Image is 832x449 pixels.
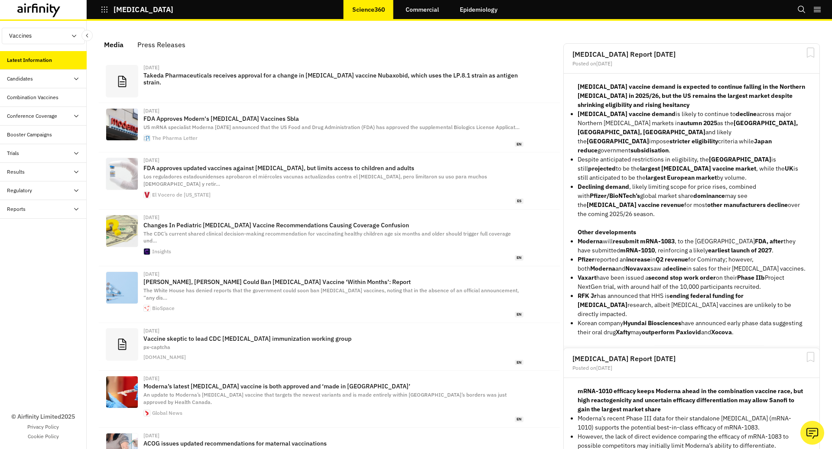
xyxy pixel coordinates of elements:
[630,146,669,154] strong: subsidisation
[144,249,150,255] img: favicon-insights.ico
[143,344,170,350] span: px-captcha
[515,255,523,261] span: en
[515,142,523,147] span: en
[99,371,560,427] a: [DATE]Moderna’s latest [MEDICAL_DATA] vaccine is both approved and ‘made in [GEOGRAPHIC_DATA]’An ...
[708,246,772,254] strong: earliest launch of 2027
[7,112,57,120] div: Conference Coverage
[152,410,182,416] div: Global News
[578,387,803,413] strong: mRNA-1010 efficacy keeps Moderna ahead in the combination vaccine race, but high reactogenicity a...
[797,2,806,17] button: Search
[620,246,655,254] strong: mRNA-1010
[626,255,650,263] strong: increase
[143,391,507,405] span: An update to Moderna’s [MEDICAL_DATA] vaccine that targets the newest variants and is made entire...
[7,56,52,64] div: Latest Information
[578,291,806,319] p: has announced that HHS is research, albeit [MEDICAL_DATA] vaccines are unlikely to be directly im...
[693,192,725,200] strong: dominance
[578,255,595,263] strong: Pfizer
[669,137,718,145] strong: stricter eligibility
[613,237,675,245] strong: resubmit mRNA-1083
[104,38,123,51] div: Media
[152,136,198,141] div: The Pharma Letter
[588,165,616,172] strong: projected
[99,103,560,152] a: [DATE]FDA Approves Modern's [MEDICAL_DATA] Vaccines SblaUS mRNA specialist Moderna [DATE] announc...
[144,192,150,198] img: icon.ico
[736,110,757,118] strong: decline
[515,360,523,365] span: en
[805,47,816,58] svg: Bookmark Report
[578,274,596,281] strong: Vaxart
[143,287,519,301] span: The White House has denied reports that the government could soon ban [MEDICAL_DATA] vaccines, no...
[625,265,650,272] strong: Novavax
[144,135,150,141] img: faviconV2
[680,119,717,127] strong: autumn 2025
[578,237,806,255] p: will , to the [GEOGRAPHIC_DATA] they have submitted , reinforcing a likely .
[352,6,385,13] p: Science360
[587,137,649,145] strong: [GEOGRAPHIC_DATA]
[642,328,701,336] strong: outperform Paxlovid
[648,274,716,281] strong: second stop work order
[587,201,684,209] strong: [MEDICAL_DATA] vaccine revenue
[143,376,523,381] div: [DATE]
[572,365,811,371] div: Posted on [DATE]
[143,433,523,438] div: [DATE]
[623,319,681,327] strong: Hyundai Biosciences
[106,376,138,408] img: Ontario-RSV.jpg
[99,152,560,209] a: [DATE]FDA approves updated vaccines against [MEDICAL_DATA], but limits access to children and adu...
[27,423,59,431] a: Privacy Policy
[578,183,629,191] strong: Declining demand
[578,83,805,109] strong: [MEDICAL_DATA] vaccine demand is expected to continue falling in the Northern [MEDICAL_DATA] in 2...
[152,192,211,197] div: El Vocero de [US_STATE]
[578,255,806,273] p: reported an in for Comirnaty; however, both and saw a in sales for their [MEDICAL_DATA] vaccines.
[143,124,520,130] span: US mRNA specialist Moderna [DATE] announced that the US Food and Drug Administration (FDA) has ap...
[800,421,824,445] button: Ask our analysts
[515,312,523,317] span: en
[755,237,783,245] strong: FDA, after
[143,355,186,360] div: [DOMAIN_NAME]
[616,328,630,336] strong: Xafty
[640,165,756,172] strong: largest [MEDICAL_DATA] vaccine market
[143,222,523,229] p: Changes In Pediatric [MEDICAL_DATA] Vaccine Recommendations Causing Coverage Confusion
[578,237,603,245] strong: Moderna
[711,328,732,336] strong: Xocova
[515,417,523,422] span: en
[572,61,811,66] div: Posted on [DATE]
[143,173,487,187] span: Los reguladores estadounidenses aprobaron el miércoles vacunas actualizadas contra el [MEDICAL_DA...
[578,414,806,432] p: Moderna’s recent Phase III data for their standalone [MEDICAL_DATA] (mRNA-1010) supports the pote...
[7,94,58,101] div: Combination Vaccines
[515,198,523,204] span: es
[114,6,173,13] p: [MEDICAL_DATA]
[709,155,771,163] strong: [GEOGRAPHIC_DATA]
[143,440,523,447] p: ACOG issues updated recommendations for maternal vaccinations
[143,72,523,86] p: Takeda Pharmaceuticals receives approval for a change in [MEDICAL_DATA] vaccine Nubaxobid, which ...
[578,292,597,300] strong: RFK Jr
[7,149,19,157] div: Trials
[707,201,722,209] strong: other
[143,115,523,122] p: FDA Approves Modern's [MEDICAL_DATA] Vaccines Sbla
[7,75,33,83] div: Candidates
[578,110,676,118] strong: [MEDICAL_DATA] vaccine demand
[2,28,85,44] button: Vaccines
[143,271,523,277] div: [DATE]
[143,165,523,171] p: FDA approves updated vaccines against [MEDICAL_DATA], but limits access to children and adults
[152,306,175,311] div: BioSpace
[143,215,523,220] div: [DATE]
[572,355,811,362] h2: [MEDICAL_DATA] Report [DATE]
[143,278,523,285] p: [PERSON_NAME], [PERSON_NAME] Could Ban [MEDICAL_DATA] Vaccine ‘Within Months’: Report
[656,255,688,263] strong: Q2 revenue
[28,433,59,440] a: Cookie Policy
[137,38,185,51] div: Press Releases
[724,201,788,209] strong: manufacturers decline
[106,215,138,247] img: ZBNQBIEIORCFDK5KRTELOOAEYU.jpg
[7,205,26,213] div: Reports
[99,60,560,103] a: [DATE]Takeda Pharmaceuticals receives approval for a change in [MEDICAL_DATA] vaccine Nubaxobid, ...
[578,228,636,236] strong: Other developments
[143,108,523,113] div: [DATE]
[143,230,511,244] span: The CDC’s current shared clinical decision-making recommendation for vaccinating healthy children...
[144,410,150,416] img: 134ef81f5668dc78080f6bd19ca2310b
[646,174,717,181] strong: largest European market
[101,2,173,17] button: [MEDICAL_DATA]
[578,110,806,155] li: is likely to continue to across major Northern [MEDICAL_DATA] markets in as the and likely the im...
[81,30,93,41] button: Close Sidebar
[7,168,25,176] div: Results
[152,249,171,254] div: Insights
